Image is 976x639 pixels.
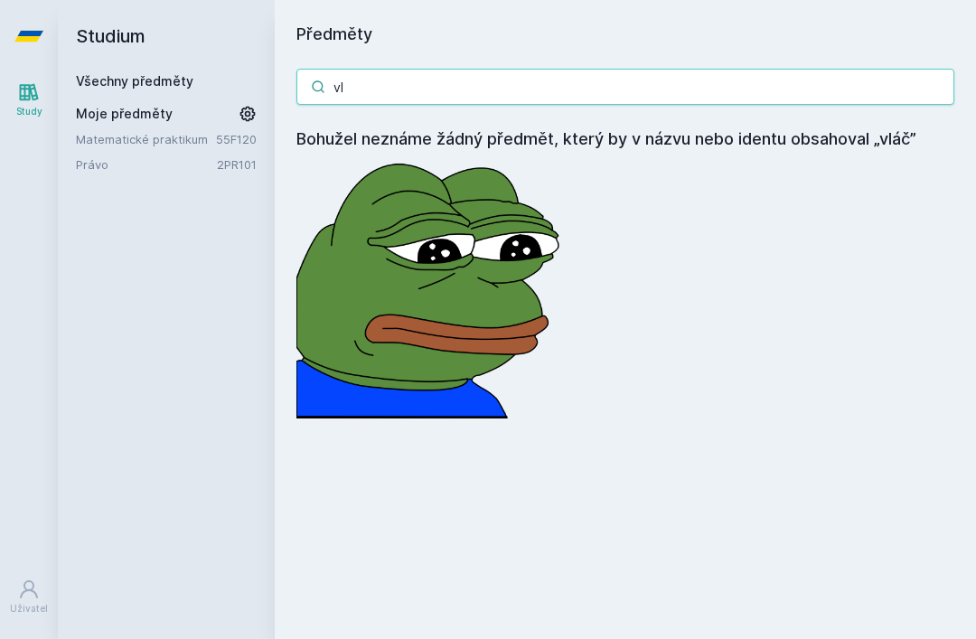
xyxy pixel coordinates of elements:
h1: Předměty [296,22,954,47]
a: Všechny předměty [76,73,193,89]
h4: Bohužel neznáme žádný předmět, který by v názvu nebo identu obsahoval „vláč” [296,127,954,152]
a: 2PR101 [217,157,257,172]
div: Study [16,105,42,118]
a: Uživatel [4,569,54,625]
a: Právo [76,155,217,174]
a: 55F120 [216,132,257,146]
img: error_picture.png [296,152,568,418]
a: Matematické praktikum [76,130,216,148]
div: Uživatel [10,602,48,616]
a: Study [4,72,54,127]
input: Název nebo ident předmětu… [296,69,954,105]
span: Moje předměty [76,105,173,123]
